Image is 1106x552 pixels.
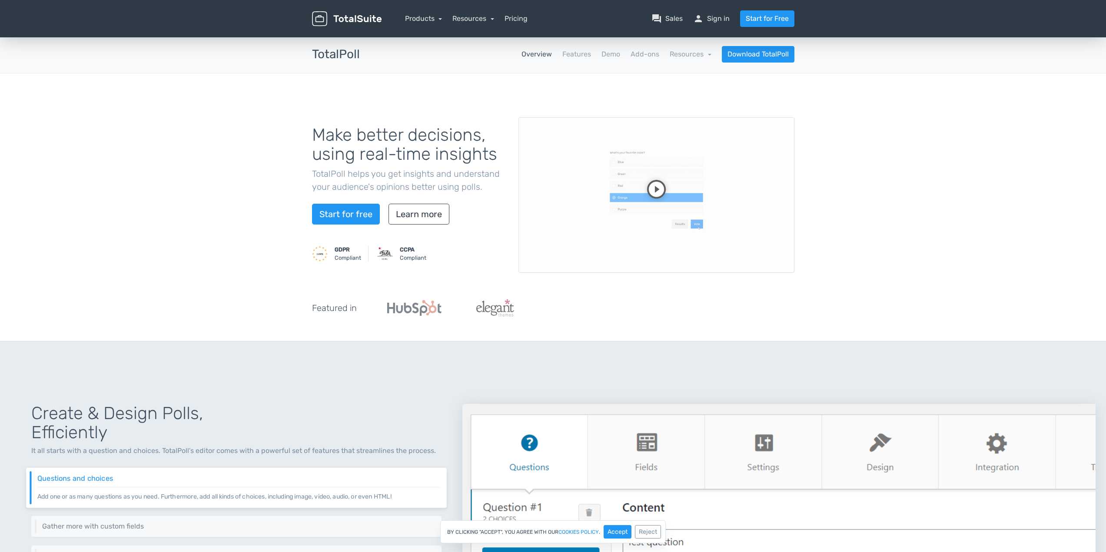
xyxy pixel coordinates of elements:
img: TotalSuite for WordPress [312,11,382,26]
a: Overview [521,49,552,59]
h6: Questions and choices [37,474,440,482]
div: By clicking "Accept", you agree with our . [440,520,666,543]
a: Demo [601,49,620,59]
h1: Make better decisions, using real-time insights [312,126,505,164]
strong: CCPA [400,246,415,253]
h5: Featured in [312,303,357,313]
a: Products [405,14,442,23]
a: Download TotalPoll [722,46,794,63]
a: Start for free [312,204,380,225]
img: CCPA [377,246,393,261]
a: cookies policy [558,529,599,535]
a: Learn more [389,204,449,225]
h3: TotalPoll [312,48,360,61]
button: Reject [635,525,661,539]
a: question_answerSales [651,13,683,24]
img: ElegantThemes [476,299,514,317]
button: Accept [604,525,631,539]
p: TotalPoll helps you get insights and understand your audience's opinions better using polls. [312,167,505,193]
span: question_answer [651,13,662,24]
a: Pricing [505,13,528,24]
p: It all starts with a question and choices. TotalPoll's editor comes with a powerful set of featur... [31,446,442,456]
span: person [693,13,704,24]
a: Add-ons [631,49,659,59]
img: GDPR [312,246,328,261]
strong: GDPR [335,246,350,253]
a: personSign in [693,13,730,24]
a: Start for Free [740,10,794,27]
small: Compliant [335,245,361,262]
a: Resources [452,14,494,23]
a: Resources [670,50,711,58]
p: Add one or as many questions as you need. Furthermore, add all kinds of choices, including image,... [37,487,440,501]
h1: Create & Design Polls, Efficiently [31,404,442,442]
small: Compliant [400,245,426,262]
a: Features [562,49,591,59]
img: Hubspot [387,300,442,316]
